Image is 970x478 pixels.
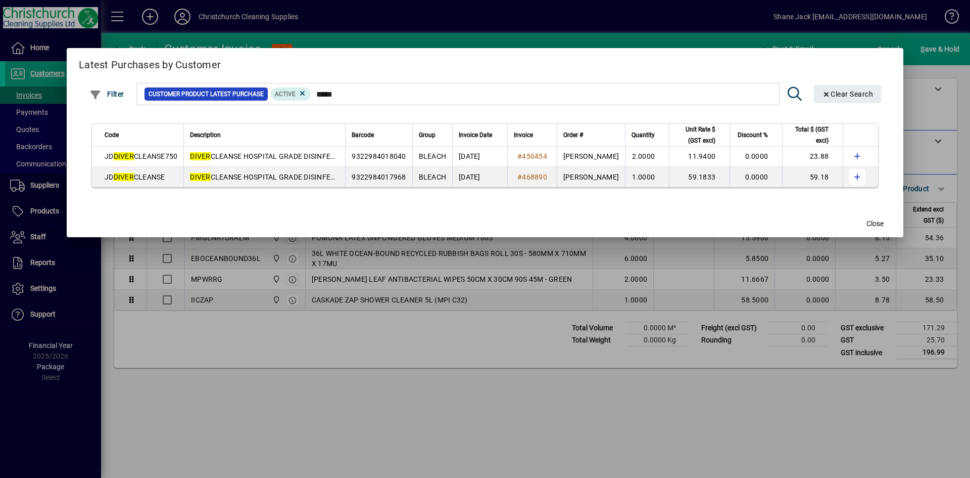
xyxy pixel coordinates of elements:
[675,124,715,146] span: Unit Rate $ (GST excl)
[89,90,124,98] span: Filter
[789,124,829,146] span: Total $ (GST excl)
[149,89,264,99] span: Customer Product Latest Purchase
[190,173,424,181] span: CLEANSE HOSPITAL GRADE DISINFECTANT 5L [DG-C8] (MPI C32)
[352,173,406,181] span: 9322984017968
[105,152,177,160] span: JD CLEANSE750
[789,124,838,146] div: Total $ (GST excl)
[419,173,447,181] span: BLEACH
[625,147,669,167] td: 2.0000
[625,167,669,187] td: 1.0000
[452,167,507,187] td: [DATE]
[522,173,547,181] span: 468890
[675,124,724,146] div: Unit Rate $ (GST excl)
[563,129,619,141] div: Order #
[859,215,891,233] button: Close
[105,129,119,141] span: Code
[517,173,522,181] span: #
[514,129,551,141] div: Invoice
[782,147,843,167] td: 23.88
[352,129,406,141] div: Barcode
[190,129,339,141] div: Description
[669,167,730,187] td: 59.1833
[275,91,296,98] span: Active
[822,90,874,98] span: Clear Search
[352,152,406,160] span: 9322984018040
[271,88,311,101] mat-chip: Product Activation Status: Active
[557,147,625,167] td: [PERSON_NAME]
[459,129,501,141] div: Invoice Date
[87,85,127,103] button: Filter
[190,129,221,141] span: Description
[563,129,583,141] span: Order #
[514,151,551,162] a: #450454
[866,219,884,229] span: Close
[190,152,210,160] em: DIVER
[730,167,782,187] td: 0.0000
[736,129,777,141] div: Discount %
[352,129,374,141] span: Barcode
[114,173,134,181] em: DIVER
[105,173,165,181] span: JD CLEANSE
[738,129,768,141] span: Discount %
[114,152,134,160] em: DIVER
[459,129,492,141] span: Invoice Date
[419,129,435,141] span: Group
[514,171,551,183] a: #468890
[67,48,903,77] h2: Latest Purchases by Customer
[557,167,625,187] td: [PERSON_NAME]
[419,129,447,141] div: Group
[517,152,522,160] span: #
[632,129,655,141] span: Quantity
[522,152,547,160] span: 450454
[782,167,843,187] td: 59.18
[419,152,447,160] span: BLEACH
[730,147,782,167] td: 0.0000
[514,129,533,141] span: Invoice
[105,129,177,141] div: Code
[452,147,507,167] td: [DATE]
[669,147,730,167] td: 11.9400
[814,85,882,103] button: Clear
[632,129,664,141] div: Quantity
[190,173,210,181] em: DIVER
[190,152,439,160] span: CLEANSE HOSPITAL GRADE DISINFECTANT 750ML [DG-C8] (MPI C32)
